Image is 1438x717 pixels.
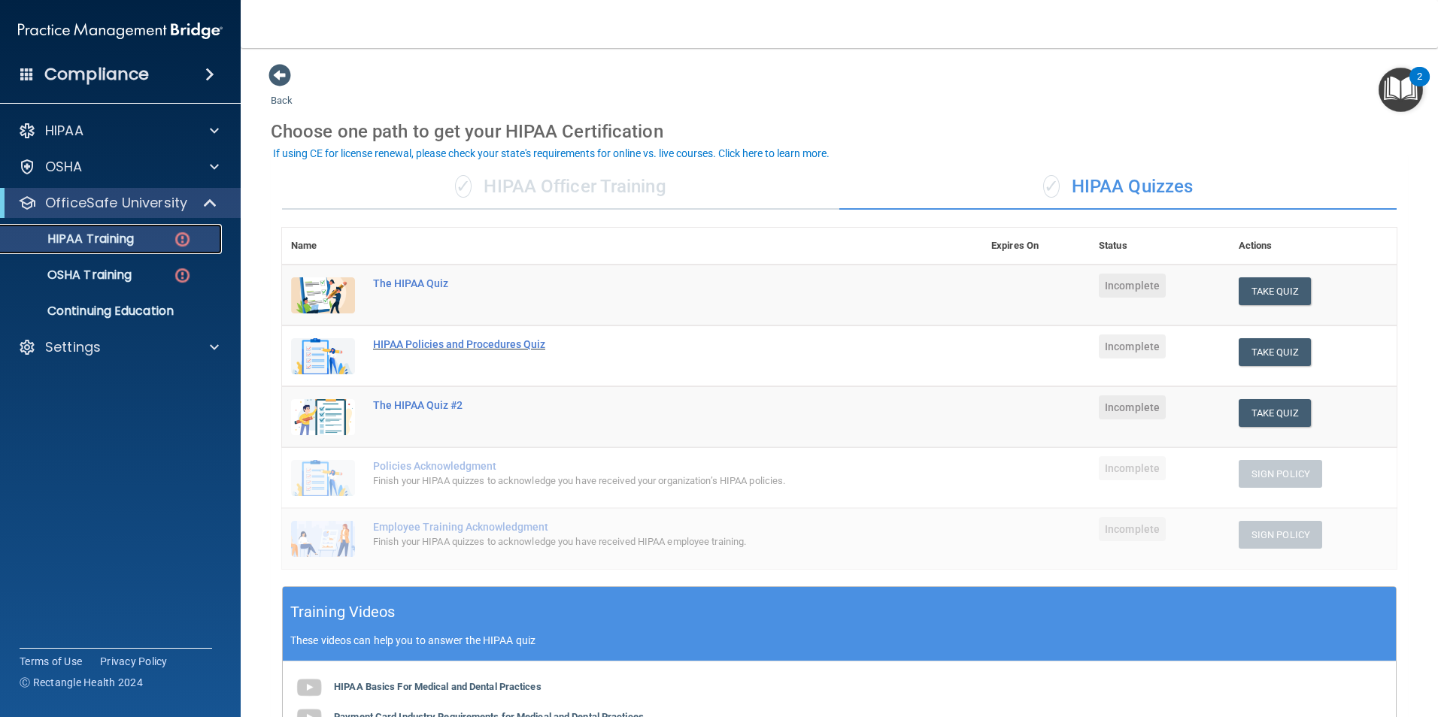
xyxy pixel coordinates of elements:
[45,194,187,212] p: OfficeSafe University
[1099,517,1166,541] span: Incomplete
[1239,338,1311,366] button: Take Quiz
[18,338,219,356] a: Settings
[373,521,907,533] div: Employee Training Acknowledgment
[1379,68,1423,112] button: Open Resource Center, 2 new notifications
[373,399,907,411] div: The HIPAA Quiz #2
[1043,175,1060,198] span: ✓
[373,472,907,490] div: Finish your HIPAA quizzes to acknowledge you have received your organization’s HIPAA policies.
[373,533,907,551] div: Finish your HIPAA quizzes to acknowledge you have received HIPAA employee training.
[334,681,542,692] b: HIPAA Basics For Medical and Dental Practices
[373,460,907,472] div: Policies Acknowledgment
[1230,228,1397,265] th: Actions
[455,175,472,198] span: ✓
[10,268,132,283] p: OSHA Training
[1178,610,1420,670] iframe: Drift Widget Chat Controller
[173,230,192,249] img: danger-circle.6113f641.png
[44,64,149,85] h4: Compliance
[294,673,324,703] img: gray_youtube_icon.38fcd6cc.png
[1239,399,1311,427] button: Take Quiz
[45,122,83,140] p: HIPAA
[271,77,293,106] a: Back
[290,634,1388,646] p: These videos can help you to answer the HIPAA quiz
[45,158,83,176] p: OSHA
[20,675,143,690] span: Ⓒ Rectangle Health 2024
[10,231,134,247] p: HIPAA Training
[18,194,218,212] a: OfficeSafe University
[273,148,830,159] div: If using CE for license renewal, please check your state's requirements for online vs. live cours...
[173,266,192,285] img: danger-circle.6113f641.png
[1099,456,1166,480] span: Incomplete
[982,228,1090,265] th: Expires On
[839,165,1397,210] div: HIPAA Quizzes
[10,304,215,319] p: Continuing Education
[1099,274,1166,298] span: Incomplete
[1239,521,1322,549] button: Sign Policy
[282,165,839,210] div: HIPAA Officer Training
[18,16,223,46] img: PMB logo
[282,228,364,265] th: Name
[100,654,168,669] a: Privacy Policy
[1239,460,1322,488] button: Sign Policy
[45,338,101,356] p: Settings
[1090,228,1230,265] th: Status
[1099,395,1166,419] span: Incomplete
[1239,277,1311,305] button: Take Quiz
[290,599,396,625] h5: Training Videos
[271,146,832,161] button: If using CE for license renewal, please check your state's requirements for online vs. live cours...
[18,158,219,176] a: OSHA
[1099,334,1166,358] span: Incomplete
[373,338,907,350] div: HIPAA Policies and Procedures Quiz
[1417,77,1422,96] div: 2
[271,110,1408,153] div: Choose one path to get your HIPAA Certification
[373,277,907,289] div: The HIPAA Quiz
[18,122,219,140] a: HIPAA
[20,654,82,669] a: Terms of Use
